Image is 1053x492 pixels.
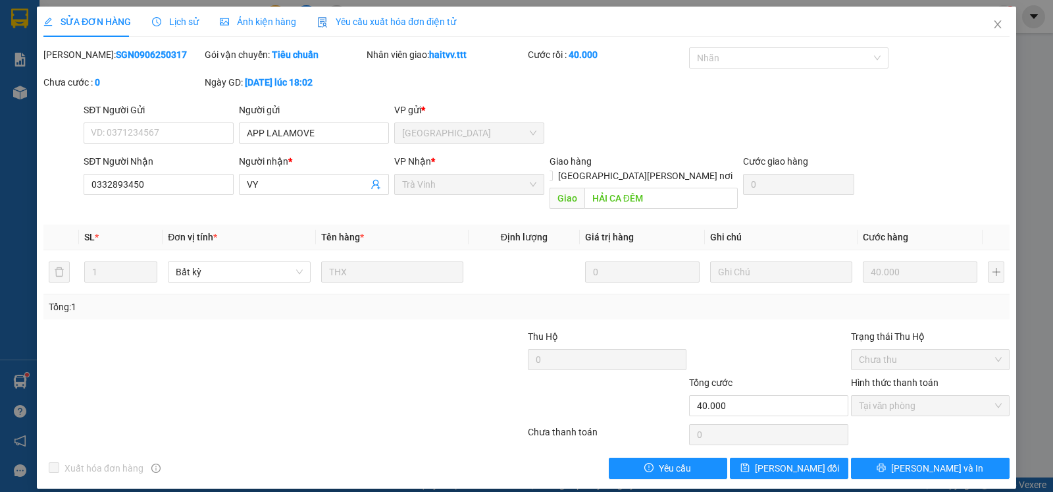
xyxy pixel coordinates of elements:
div: Gói vận chuyển: [205,47,363,62]
span: printer [877,463,886,474]
button: save[PERSON_NAME] đổi [730,458,848,479]
span: save [740,463,750,474]
span: SỬA ĐƠN HÀNG [43,16,131,27]
div: [PERSON_NAME]: [43,47,202,62]
div: Người gửi [239,103,389,117]
span: Chưa thu [859,350,1002,369]
span: Thu Hộ [528,331,558,342]
span: clock-circle [152,17,161,26]
span: [PERSON_NAME] đổi [755,461,840,476]
button: Close [979,7,1016,43]
span: [GEOGRAPHIC_DATA][PERSON_NAME] nơi [553,169,738,183]
input: Ghi Chú [710,261,852,283]
div: Chưa thanh toán [526,425,688,448]
span: Lịch sử [152,16,199,27]
span: Định lượng [501,232,548,242]
span: Yêu cầu xuất hóa đơn điện tử [317,16,456,27]
span: Yêu cầu [659,461,691,476]
span: info-circle [151,464,161,473]
span: Sài Gòn [402,123,536,143]
span: Tổng cước [689,377,732,388]
div: Cước rồi : [528,47,686,62]
span: edit [43,17,53,26]
span: Đơn vị tính [168,232,217,242]
div: Ngày GD: [205,75,363,90]
input: 0 [585,261,700,283]
button: printer[PERSON_NAME] và In [851,458,1010,479]
div: Nhân viên giao: [367,47,525,62]
span: user-add [371,179,381,190]
span: Tại văn phòng [859,396,1002,416]
span: Trà Vinh [402,175,536,194]
b: [DATE] lúc 18:02 [245,77,313,88]
b: 40.000 [569,49,598,60]
b: haitvv.ttt [429,49,467,60]
span: Giao [550,188,584,209]
span: Tên hàng [321,232,364,242]
div: VP gửi [394,103,544,117]
button: plus [988,261,1004,283]
span: close [992,19,1003,30]
div: Người nhận [239,154,389,169]
span: VP Nhận [394,156,431,167]
span: Cước hàng [863,232,908,242]
input: 0 [863,261,977,283]
input: Cước giao hàng [743,174,854,195]
div: Trạng thái Thu Hộ [851,329,1010,344]
div: Chưa cước : [43,75,202,90]
div: SĐT Người Nhận [84,154,234,169]
span: [PERSON_NAME] và In [891,461,983,476]
span: Bất kỳ [176,262,302,282]
b: Tiêu chuẩn [272,49,319,60]
b: SGN0906250317 [116,49,187,60]
span: Giá trị hàng [585,232,634,242]
div: SĐT Người Gửi [84,103,234,117]
b: 0 [95,77,100,88]
span: SL [84,232,95,242]
button: exclamation-circleYêu cầu [609,458,727,479]
th: Ghi chú [705,225,858,250]
span: Ảnh kiện hàng [220,16,296,27]
img: icon [317,17,328,28]
span: Giao hàng [550,156,592,167]
span: Xuất hóa đơn hàng [59,461,149,476]
label: Hình thức thanh toán [851,377,938,388]
input: VD: Bàn, Ghế [321,261,463,283]
span: picture [220,17,229,26]
input: Dọc đường [584,188,738,209]
div: Tổng: 1 [49,300,407,314]
label: Cước giao hàng [743,156,808,167]
button: delete [49,261,70,283]
span: exclamation-circle [644,463,654,474]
